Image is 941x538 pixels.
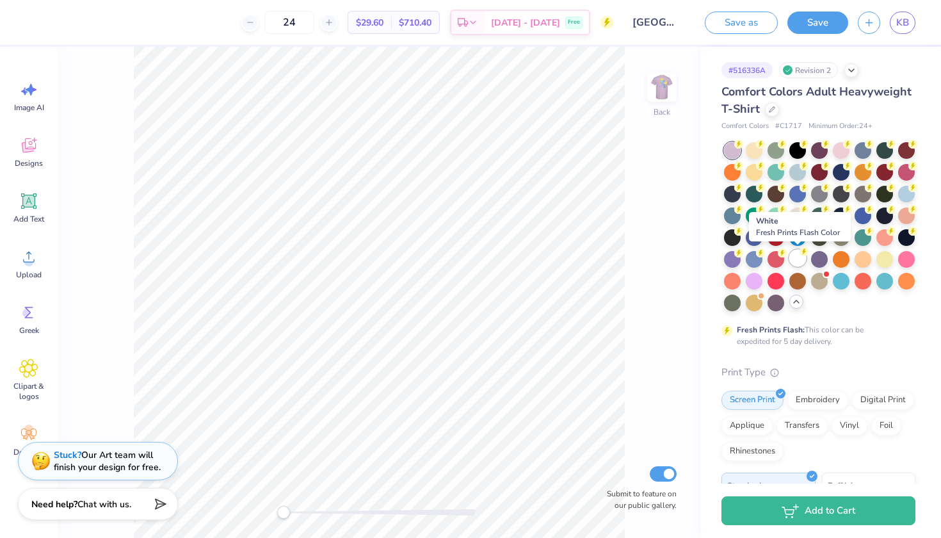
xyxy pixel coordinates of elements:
[14,102,44,113] span: Image AI
[721,416,773,436] div: Applique
[787,391,848,410] div: Embroidery
[890,12,915,34] a: KB
[356,16,383,29] span: $29.60
[13,447,44,457] span: Decorate
[568,18,580,27] span: Free
[623,10,686,35] input: Untitled Design
[264,11,314,34] input: – –
[737,325,805,335] strong: Fresh Prints Flash:
[54,449,161,473] div: Our Art team will finish your design for free.
[399,16,431,29] span: $710.40
[654,106,670,118] div: Back
[852,391,914,410] div: Digital Print
[54,449,81,461] strong: Stuck?
[721,84,912,117] span: Comfort Colors Adult Heavyweight T-Shirt
[649,74,675,100] img: Back
[705,12,778,34] button: Save as
[779,62,838,78] div: Revision 2
[737,324,894,347] div: This color can be expedited for 5 day delivery.
[776,416,828,436] div: Transfers
[787,12,848,34] button: Save
[775,121,802,132] span: # C1717
[491,16,560,29] span: [DATE] - [DATE]
[8,381,50,402] span: Clipart & logos
[721,121,769,132] span: Comfort Colors
[832,416,867,436] div: Vinyl
[77,498,131,510] span: Chat with us.
[749,212,851,241] div: White
[31,498,77,510] strong: Need help?
[721,442,784,461] div: Rhinestones
[13,214,44,224] span: Add Text
[871,416,901,436] div: Foil
[828,478,855,492] span: Puff Ink
[19,325,39,336] span: Greek
[756,227,840,238] span: Fresh Prints Flash Color
[277,506,290,519] div: Accessibility label
[727,478,761,492] span: Standard
[721,496,915,525] button: Add to Cart
[600,488,677,511] label: Submit to feature on our public gallery.
[15,158,43,168] span: Designs
[721,62,773,78] div: # 516336A
[808,121,873,132] span: Minimum Order: 24 +
[721,365,915,380] div: Print Type
[16,270,42,280] span: Upload
[721,391,784,410] div: Screen Print
[896,15,909,30] span: KB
